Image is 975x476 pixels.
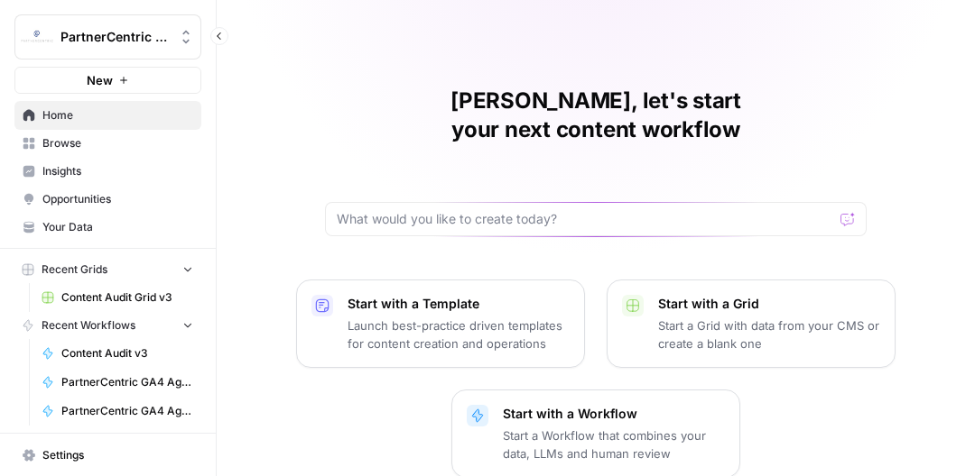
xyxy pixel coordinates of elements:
button: Recent Workflows [14,312,201,339]
span: Browse [42,135,193,151]
a: Your Data [14,213,201,242]
span: Content Audit Grid v3 [61,289,193,306]
span: Recent Workflows [42,317,135,334]
p: Start with a Template [348,295,570,313]
p: Start a Grid with data from your CMS or create a blank one [658,316,880,352]
button: Start with a GridStart a Grid with data from your CMS or create a blank one [607,279,896,368]
p: Launch best-practice driven templates for content creation and operations [348,316,570,352]
span: PartnerCentric GA4 Agent - [DATE] -Leads - SQLsv [61,403,193,419]
a: PartnerCentric GA4 Agent - [DATE] -Leads - SQLsv [33,397,201,426]
button: New [14,67,201,94]
span: New [87,71,113,89]
span: PartnerCentric GA4 Agent - [DATE] -Leads - SQLs [61,374,193,390]
button: Recent Grids [14,256,201,283]
span: Your Data [42,219,193,235]
input: What would you like to create today? [337,210,833,228]
a: Browse [14,129,201,158]
span: Recent Grids [42,261,107,278]
a: Opportunities [14,185,201,214]
a: Settings [14,441,201,470]
p: Start with a Workflow [503,405,725,423]
p: Start a Workflow that combines your data, LLMs and human review [503,426,725,462]
a: Home [14,101,201,130]
a: PartnerCentric GA4 Agent - [DATE] -Leads - SQLs [33,368,201,397]
span: Settings [42,447,193,463]
button: Workspace: PartnerCentric Sales Tools [14,14,201,59]
a: Insights [14,157,201,186]
span: Insights [42,163,193,179]
span: Opportunities [42,191,193,207]
span: Home [42,107,193,124]
a: Content Audit Grid v3 [33,283,201,312]
img: PartnerCentric Sales Tools Logo [21,21,53,53]
button: Start with a TemplateLaunch best-practice driven templates for content creation and operations [296,279,585,368]
span: PartnerCentric Sales Tools [60,28,170,46]
h1: [PERSON_NAME], let's start your next content workflow [325,87,867,144]
a: Content Audit v3 [33,339,201,368]
span: Content Audit v3 [61,345,193,362]
p: Start with a Grid [658,295,880,313]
